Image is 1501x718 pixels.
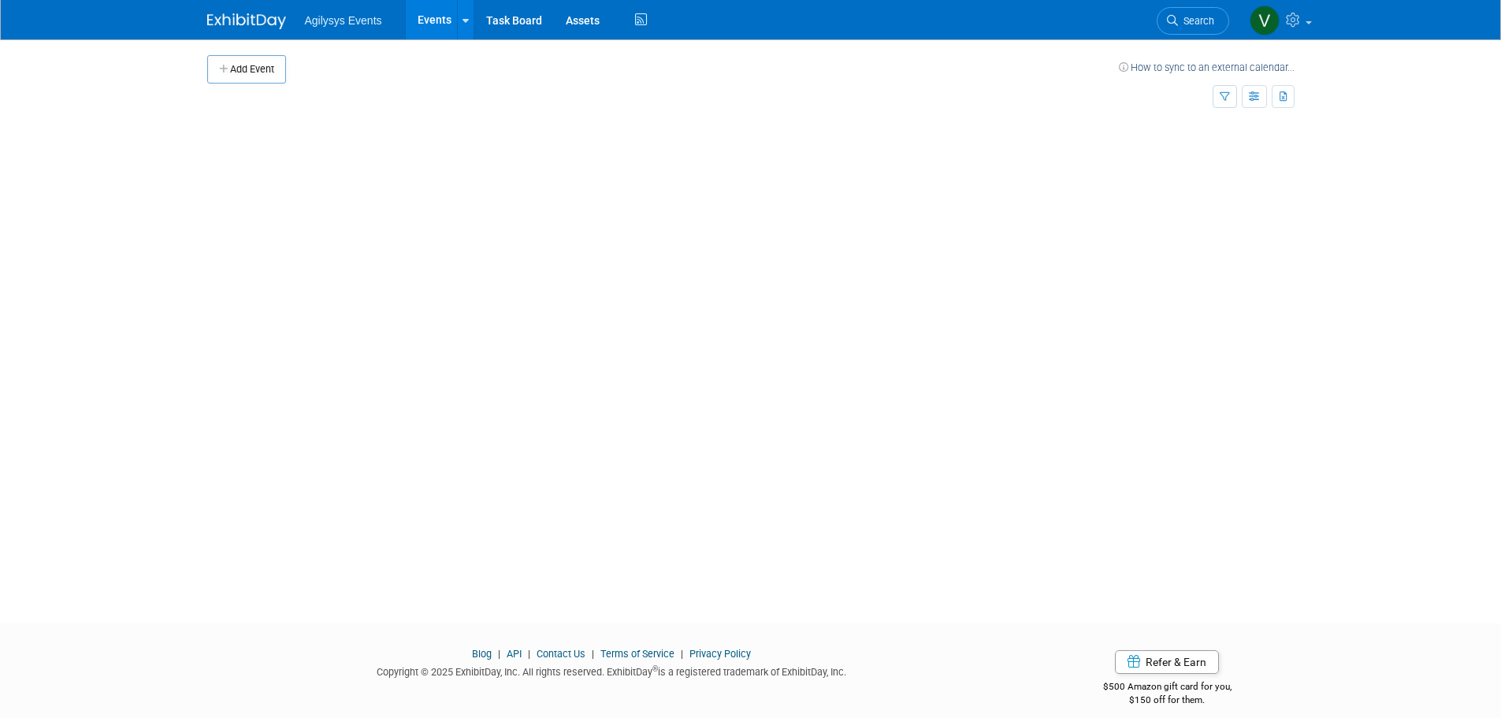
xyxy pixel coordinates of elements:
div: $500 Amazon gift card for you, [1040,670,1295,706]
img: ExhibitDay [207,13,286,29]
a: Privacy Policy [689,648,751,660]
span: | [677,648,687,660]
a: Refer & Earn [1115,650,1219,674]
a: Contact Us [537,648,585,660]
a: Terms of Service [600,648,674,660]
div: $150 off for them. [1040,694,1295,707]
span: Search [1178,15,1214,27]
span: | [588,648,598,660]
img: Vaitiare Munoz [1250,6,1280,35]
span: | [524,648,534,660]
a: API [507,648,522,660]
span: Agilysys Events [305,14,382,27]
button: Add Event [207,55,286,84]
span: | [494,648,504,660]
a: Search [1157,7,1229,35]
sup: ® [652,664,658,673]
a: How to sync to an external calendar... [1119,61,1295,73]
a: Blog [472,648,492,660]
div: Copyright © 2025 ExhibitDay, Inc. All rights reserved. ExhibitDay is a registered trademark of Ex... [207,661,1017,679]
